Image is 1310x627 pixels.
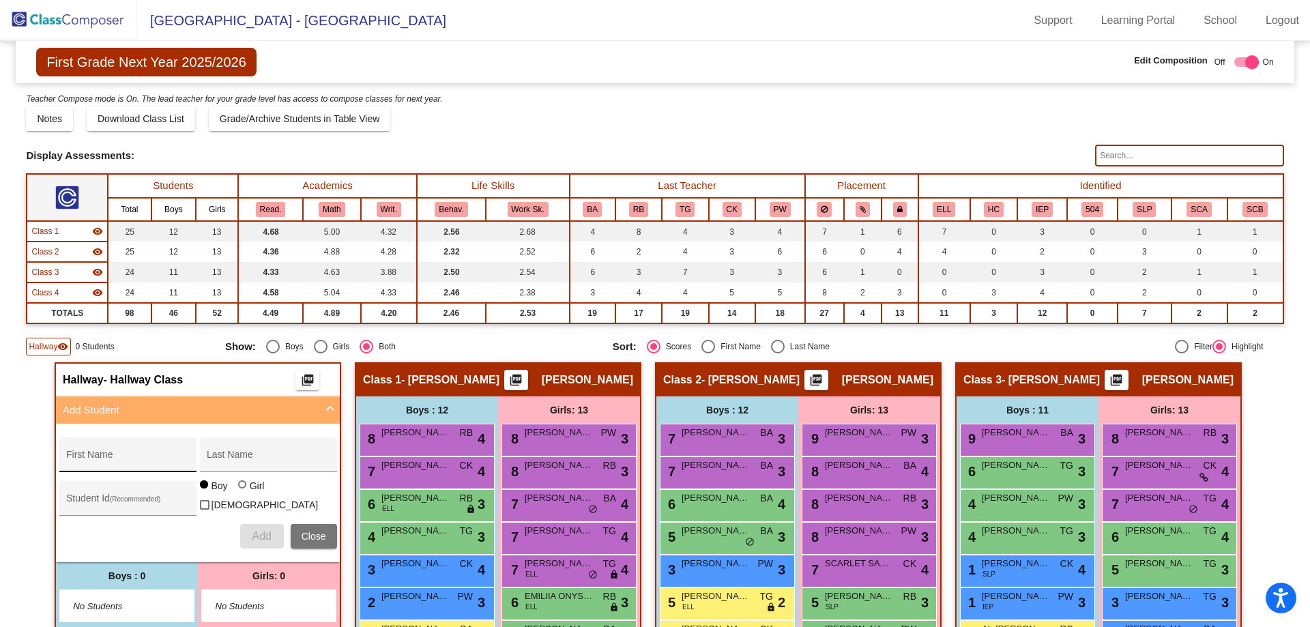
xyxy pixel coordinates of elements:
span: Class 2 [663,373,701,387]
span: Grade/Archive Students in Table View [220,113,380,124]
th: Life Skills [417,174,570,198]
td: 11 [151,262,196,282]
td: 11 [918,303,970,323]
td: 2.68 [486,221,569,242]
span: 3 [921,428,929,449]
span: PW [600,426,616,440]
td: 2 [1118,262,1171,282]
div: Girls: 13 [498,396,640,424]
span: BA [760,426,773,440]
button: ELL [933,202,955,217]
th: Raelene Brovold [615,198,662,221]
td: 6 [882,221,918,242]
span: BA [1060,426,1073,440]
span: 3 [478,494,485,514]
span: 7 [665,464,675,479]
td: 0 [1067,262,1118,282]
div: Add Student [56,424,340,562]
button: Print Students Details [1105,370,1129,390]
th: Individualized Education Plan [1017,198,1067,221]
div: Boys [280,340,304,353]
td: 13 [882,303,918,323]
td: 2 [1227,303,1283,323]
th: Student Concern Plan - Academics [1171,198,1227,221]
td: 0 [1067,221,1118,242]
span: RB [603,458,616,473]
div: Girl [249,479,265,493]
td: 3.88 [361,262,417,282]
span: 4 [921,461,929,482]
td: 6 [570,262,615,282]
span: [PERSON_NAME] [525,491,593,505]
span: Display Assessments: [26,149,134,162]
span: 4 [621,494,628,514]
td: 4 [662,221,708,242]
td: 4 [662,282,708,303]
button: SLP [1133,202,1156,217]
mat-icon: visibility [92,226,103,237]
td: 1 [1171,221,1227,242]
div: Boys : 11 [957,396,1098,424]
td: 3 [1017,221,1067,242]
td: 4.33 [238,262,302,282]
td: 7 [1118,303,1171,323]
a: Learning Portal [1090,10,1187,31]
td: 18 [755,303,805,323]
button: Print Students Details [295,370,319,390]
td: 4.63 [303,262,361,282]
span: - Hallway Class [104,373,184,387]
span: 9 [808,431,819,446]
button: Writ. [377,202,401,217]
button: RB [629,202,648,217]
td: 0 [1118,221,1171,242]
td: 0 [882,262,918,282]
td: 8 [805,282,844,303]
span: [PERSON_NAME] [825,458,893,472]
td: 5.00 [303,221,361,242]
td: 5 [709,282,755,303]
span: [PERSON_NAME] [982,426,1050,439]
td: 7 [662,262,708,282]
td: 0 [918,282,970,303]
span: [PERSON_NAME] [842,373,933,387]
button: Print Students Details [504,370,528,390]
span: RB [460,491,473,506]
td: 1 [844,262,882,282]
td: Joni Peterson - Joni Peterson [27,221,108,242]
td: TOTALS [27,303,108,323]
td: 1 [1227,221,1283,242]
th: Boys [151,198,196,221]
button: Print Students Details [804,370,828,390]
span: Add [252,530,271,542]
td: 2.46 [417,303,486,323]
span: RB [1204,426,1217,440]
i: Teacher Compose mode is On. The lead teacher for your grade level has access to compose classes f... [26,94,442,104]
span: BA [603,491,616,506]
span: Download Class List [98,113,184,124]
span: [PERSON_NAME] [825,426,893,439]
input: First Name [66,454,189,465]
div: Girls [327,340,350,353]
div: Boys : 12 [356,396,498,424]
td: 0 [1227,282,1283,303]
th: Highly Capable [970,198,1017,221]
span: - [PERSON_NAME] [401,373,499,387]
td: 4.68 [238,221,302,242]
td: 5 [755,282,805,303]
td: 7 [805,221,844,242]
mat-panel-title: Add Student [63,403,317,418]
button: BA [583,202,602,217]
td: 19 [570,303,615,323]
th: Student Concern Plan - Behavior [1227,198,1283,221]
a: School [1193,10,1248,31]
button: SCA [1187,202,1211,217]
td: 12 [1017,303,1067,323]
input: Student Id [66,498,189,509]
span: [PERSON_NAME] [381,426,450,439]
span: 9 [965,431,976,446]
a: Logout [1255,10,1310,31]
mat-icon: visibility [92,267,103,278]
td: 0 [1171,242,1227,262]
button: SCB [1242,202,1267,217]
span: Class 1 [31,225,59,237]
